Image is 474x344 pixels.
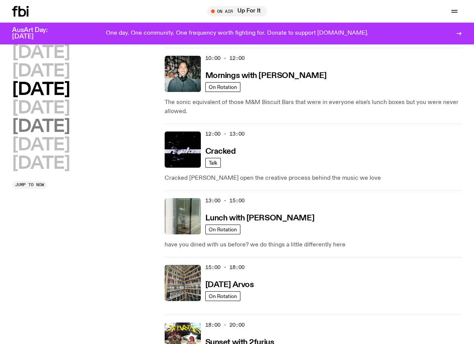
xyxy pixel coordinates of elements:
[165,240,462,249] p: have you dined with us before? we do things a little differently here
[205,280,254,289] a: [DATE] Arvos
[12,100,70,117] button: [DATE]
[205,321,245,329] span: 18:00 - 20:00
[205,197,245,204] span: 13:00 - 15:00
[12,118,70,135] button: [DATE]
[12,44,70,61] button: [DATE]
[205,82,240,92] a: On Rotation
[205,214,314,222] h3: Lunch with [PERSON_NAME]
[165,174,462,183] p: Cracked [PERSON_NAME] open the creative process behind the music we love
[209,293,237,299] span: On Rotation
[12,155,70,172] button: [DATE]
[209,160,217,165] span: Talk
[205,72,327,80] h3: Mornings with [PERSON_NAME]
[205,70,327,80] a: Mornings with [PERSON_NAME]
[12,81,70,98] button: [DATE]
[205,281,254,289] h3: [DATE] Arvos
[165,98,462,116] p: The sonic equivalent of those M&M Biscuit Bars that were in everyone else's lunch boxes but you w...
[12,63,70,80] button: [DATE]
[12,137,70,154] button: [DATE]
[205,213,314,222] a: Lunch with [PERSON_NAME]
[165,131,201,168] img: Logo for Podcast Cracked. Black background, with white writing, with glass smashing graphics
[205,264,245,271] span: 15:00 - 18:00
[205,148,236,156] h3: Cracked
[205,146,236,156] a: Cracked
[106,30,368,37] p: One day. One community. One frequency worth fighting for. Donate to support [DOMAIN_NAME].
[207,6,267,17] button: On AirUp For It
[165,56,201,92] img: Radio presenter Ben Hansen sits in front of a wall of photos and an fbi radio sign. Film photo. B...
[205,158,221,168] a: Talk
[205,55,245,62] span: 10:00 - 12:00
[205,225,240,234] a: On Rotation
[12,27,60,40] h3: AusArt Day: [DATE]
[165,265,201,301] img: A corner shot of the fbi music library
[15,183,44,187] span: Jump to now
[209,84,237,90] span: On Rotation
[12,181,47,189] button: Jump to now
[205,291,240,301] a: On Rotation
[209,226,237,232] span: On Rotation
[205,130,245,138] span: 12:00 - 13:00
